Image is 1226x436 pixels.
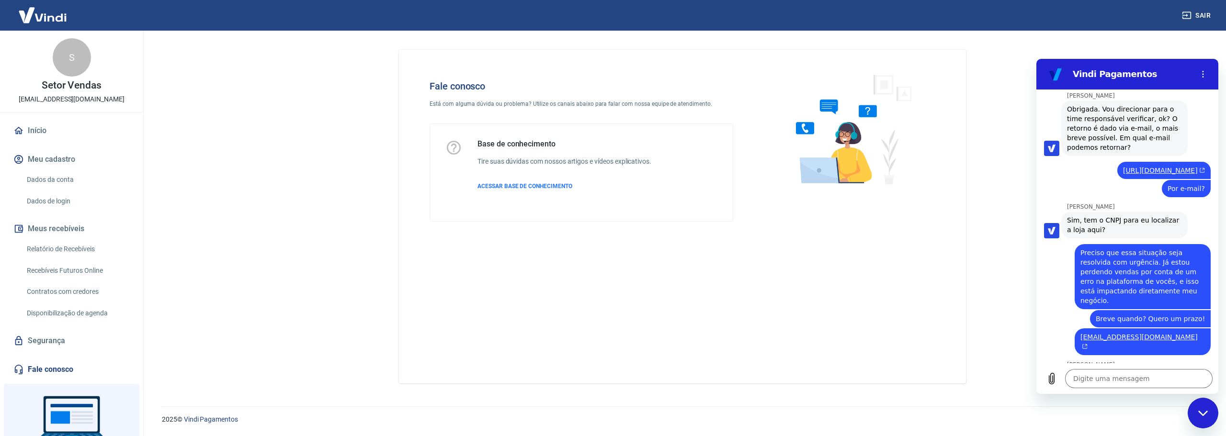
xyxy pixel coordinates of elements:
p: Está com alguma dúvida ou problema? Utilize os canais abaixo para falar com nossa equipe de atend... [430,100,733,108]
button: Meu cadastro [11,149,132,170]
a: ACESSAR BASE DE CONHECIMENTO [477,182,651,190]
a: Segurança [11,330,132,351]
a: Dados de login [23,191,132,211]
div: S [53,38,91,77]
a: Relatório de Recebíveis [23,239,132,259]
h5: Base de conhecimento [477,139,651,149]
iframe: Botão para abrir a janela de mensagens, conversa em andamento [1188,398,1218,428]
a: Disponibilização de agenda [23,303,132,323]
h6: Tire suas dúvidas com nossos artigos e vídeos explicativos. [477,157,651,167]
img: Vindi [11,0,74,30]
iframe: Janela de mensagens [1036,59,1218,394]
img: Fale conosco [777,65,922,193]
p: Setor Vendas [42,80,102,90]
h4: Fale conosco [430,80,733,92]
span: ACESSAR BASE DE CONHECIMENTO [477,183,572,190]
a: Recebíveis Futuros Online [23,261,132,280]
a: Contratos com credores [23,282,132,302]
button: Sair [1180,7,1215,24]
a: Vindi Pagamentos [184,415,238,423]
a: Dados da conta [23,170,132,190]
p: 2025 © [162,414,1203,425]
a: Fale conosco [11,359,132,380]
p: [EMAIL_ADDRESS][DOMAIN_NAME] [19,94,125,104]
a: Início [11,120,132,141]
button: Meus recebíveis [11,218,132,239]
